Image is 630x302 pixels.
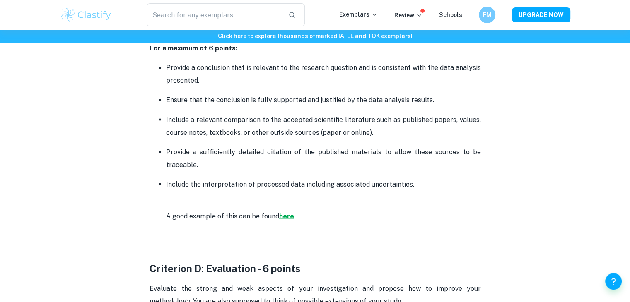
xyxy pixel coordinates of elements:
p: Exemplars [339,10,378,19]
button: FM [479,7,495,23]
button: Help and Feedback [605,273,622,290]
h6: Click here to explore thousands of marked IA, EE and TOK exemplars ! [2,31,628,41]
strong: Criterion D: Evaluation - 6 points [150,262,301,274]
p: Ensure that the conclusion is fully supported and justified by the data analysis results. [166,94,481,106]
a: here [279,212,294,220]
p: Include a relevant comparison to the accepted scientific literature such as published papers, val... [166,113,481,139]
input: Search for any exemplars... [147,3,282,26]
button: UPGRADE NOW [512,7,570,22]
span: . [294,212,295,220]
a: Schools [439,12,462,18]
p: Include the interpretation of processed data including associated uncertainties. [166,178,481,190]
p: Review [394,11,422,20]
img: Clastify logo [60,7,113,23]
span: A good example of this can be found [166,212,279,220]
p: Provide a sufficiently detailed citation of the published materials to allow these sources to be ... [166,146,481,171]
h6: FM [482,10,492,19]
p: Provide a conclusion that is relevant to the research question and is consistent with the data an... [166,62,481,87]
strong: For a maximum of 6 points: [150,44,237,52]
